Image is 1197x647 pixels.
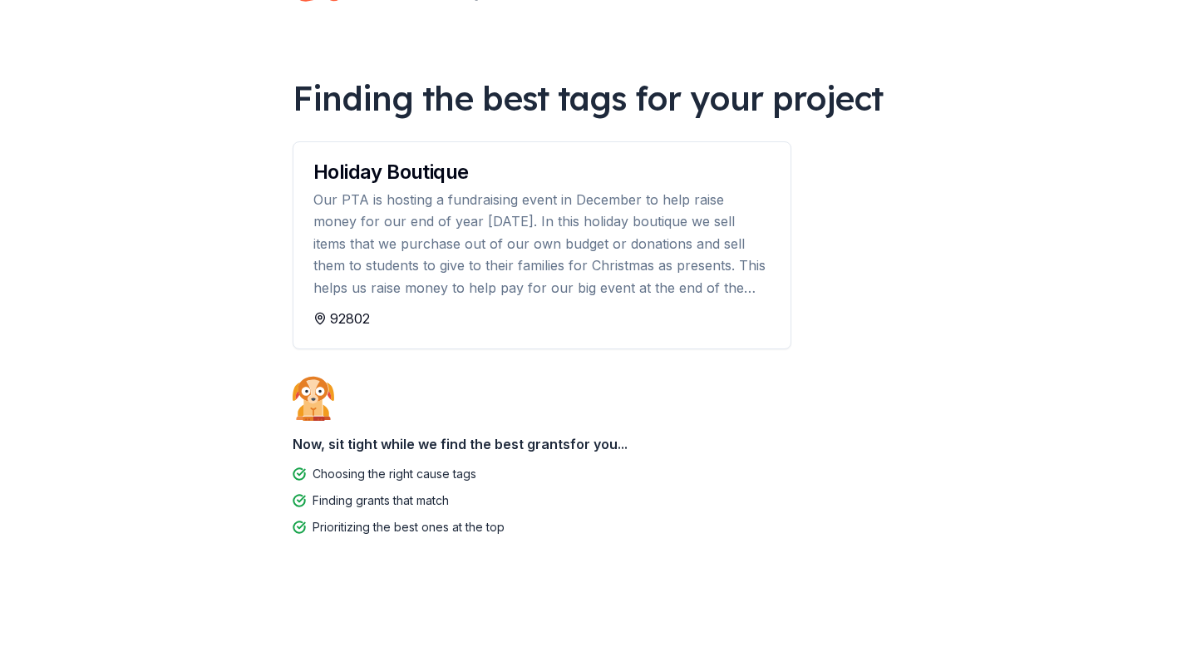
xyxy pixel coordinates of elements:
[313,491,449,511] div: Finding grants that match
[293,376,334,421] img: Dog waiting patiently
[313,309,771,328] div: 92802
[293,75,904,121] div: Finding the best tags for your project
[293,427,904,461] div: Now, sit tight while we find the best grants for you...
[313,517,505,537] div: Prioritizing the best ones at the top
[313,189,771,299] div: Our PTA is hosting a fundraising event in December to help raise money for our end of year [DATE]...
[313,162,771,182] div: Holiday Boutique
[313,464,476,484] div: Choosing the right cause tags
